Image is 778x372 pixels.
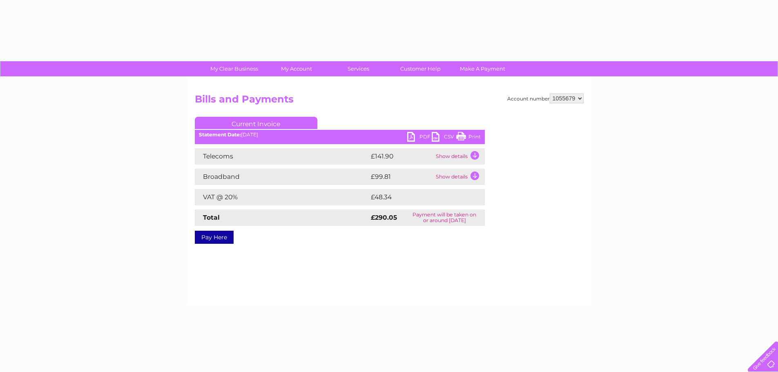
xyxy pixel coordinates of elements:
td: £99.81 [369,169,434,185]
td: Broadband [195,169,369,185]
td: VAT @ 20% [195,189,369,205]
a: Make A Payment [449,61,516,76]
td: Payment will be taken on or around [DATE] [404,209,484,226]
a: My Account [263,61,330,76]
a: Services [325,61,392,76]
td: Show details [434,169,485,185]
strong: £290.05 [371,214,397,221]
td: Show details [434,148,485,165]
div: Account number [507,94,584,103]
a: Print [456,132,481,144]
b: Statement Date: [199,131,241,138]
strong: Total [203,214,220,221]
td: £141.90 [369,148,434,165]
h2: Bills and Payments [195,94,584,109]
a: Pay Here [195,231,234,244]
a: Current Invoice [195,117,317,129]
a: Customer Help [387,61,454,76]
td: £48.34 [369,189,468,205]
div: [DATE] [195,132,485,138]
a: CSV [432,132,456,144]
a: PDF [407,132,432,144]
a: My Clear Business [201,61,268,76]
td: Telecoms [195,148,369,165]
